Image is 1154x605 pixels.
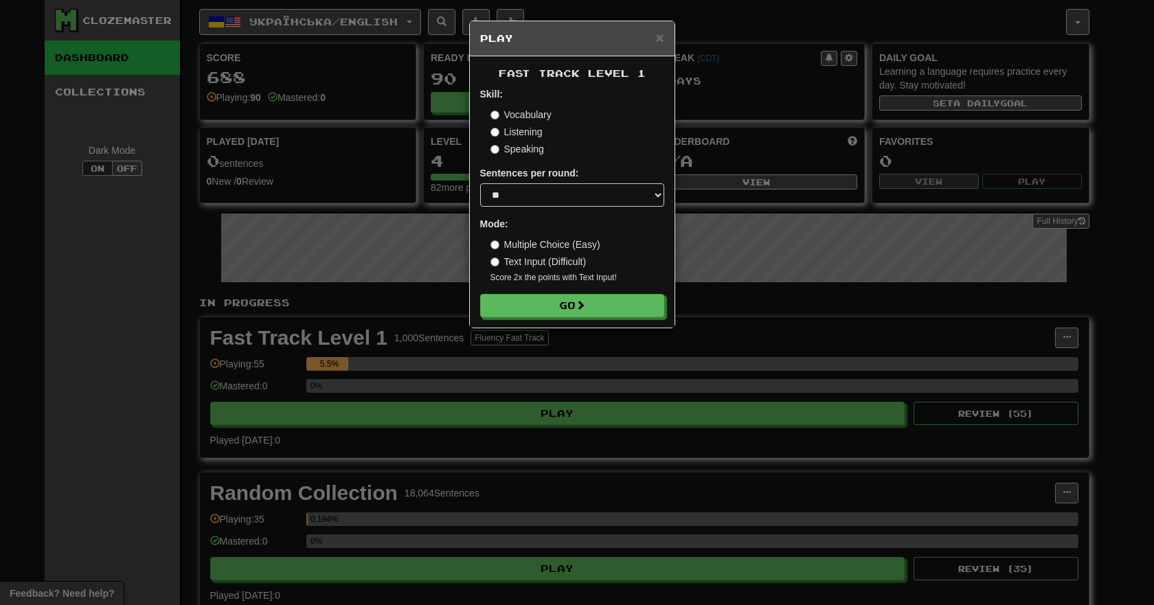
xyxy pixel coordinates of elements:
[490,125,543,139] label: Listening
[490,272,664,284] small: Score 2x the points with Text Input !
[655,30,664,45] button: Close
[490,128,499,137] input: Listening
[490,142,544,156] label: Speaking
[490,240,499,249] input: Multiple Choice (Easy)
[655,30,664,45] span: ×
[480,294,664,317] button: Go
[480,218,508,229] strong: Mode:
[490,238,600,251] label: Multiple Choice (Easy)
[480,166,579,180] label: Sentences per round:
[490,111,499,119] input: Vocabulary
[490,145,499,154] input: Speaking
[480,32,664,45] h5: Play
[490,108,552,122] label: Vocabulary
[490,255,587,269] label: Text Input (Difficult)
[490,258,499,266] input: Text Input (Difficult)
[480,89,503,100] strong: Skill:
[499,67,646,79] span: Fast Track Level 1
